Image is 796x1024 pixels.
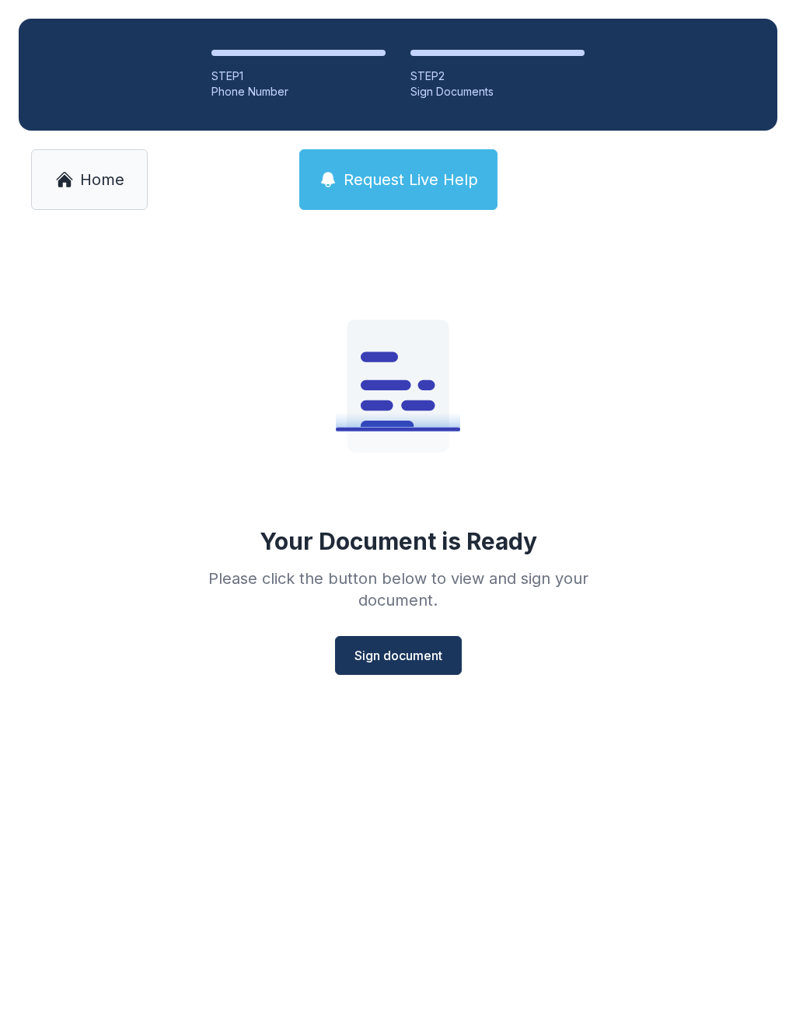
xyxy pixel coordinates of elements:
div: Please click the button below to view and sign your document. [174,568,622,611]
span: Request Live Help [344,169,478,190]
div: STEP 1 [211,68,386,84]
div: Your Document is Ready [260,527,537,555]
div: STEP 2 [410,68,585,84]
span: Home [80,169,124,190]
span: Sign document [354,646,442,665]
div: Sign Documents [410,84,585,100]
div: Phone Number [211,84,386,100]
